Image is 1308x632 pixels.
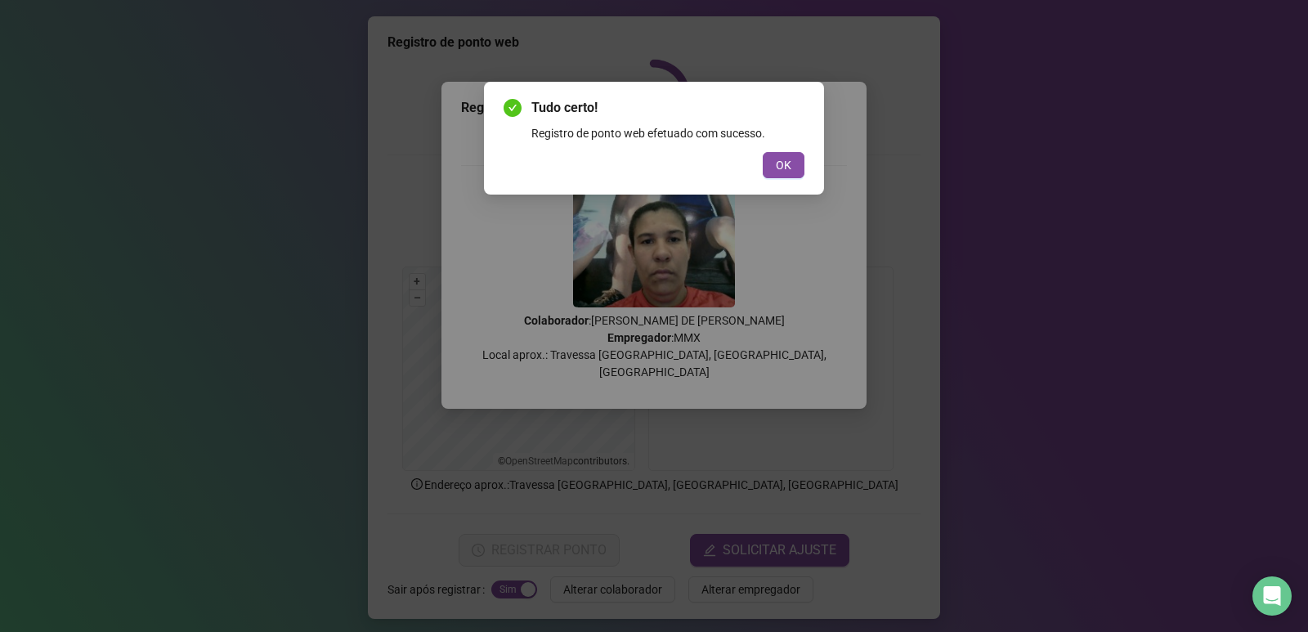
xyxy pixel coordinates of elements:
[763,152,804,178] button: OK
[531,98,804,118] span: Tudo certo!
[504,99,522,117] span: check-circle
[1252,576,1292,616] div: Open Intercom Messenger
[531,124,804,142] div: Registro de ponto web efetuado com sucesso.
[776,156,791,174] span: OK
